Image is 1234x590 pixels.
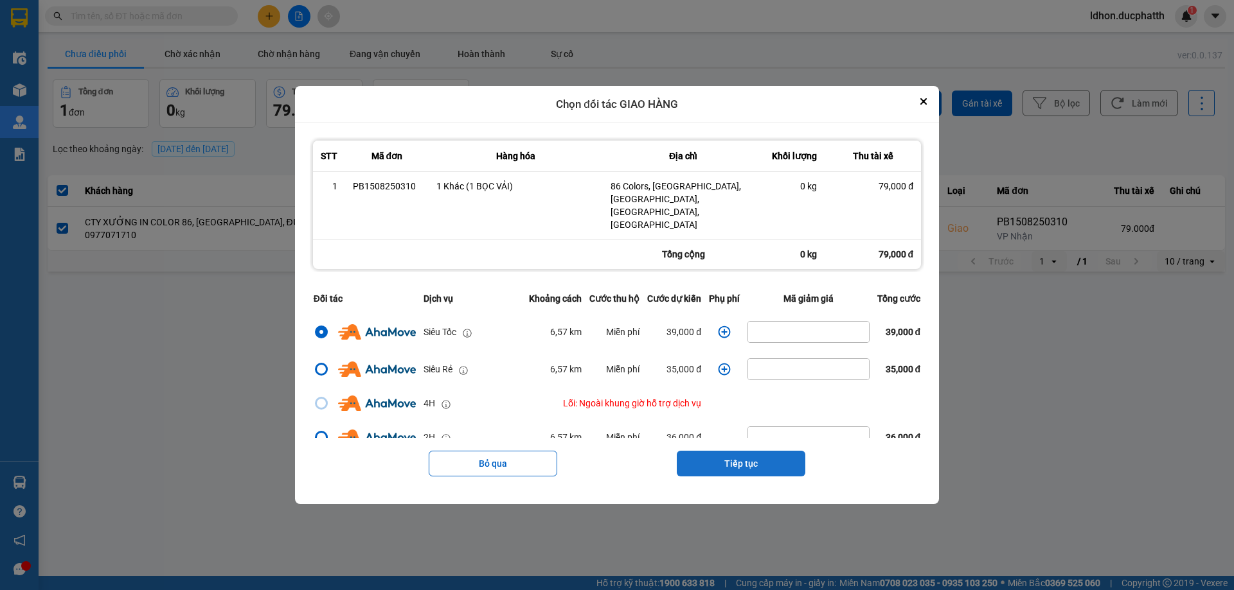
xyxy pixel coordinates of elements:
[677,451,805,476] button: Tiếp tục
[771,148,817,164] div: Khối lượng
[643,284,705,313] th: Cước dự kiến
[744,284,873,313] th: Mã giảm giá
[764,239,825,269] div: 0 kg
[321,148,337,164] div: STT
[611,180,756,231] div: 86 Colors, [GEOGRAPHIC_DATA], [GEOGRAPHIC_DATA], [GEOGRAPHIC_DATA], [GEOGRAPHIC_DATA]
[338,429,416,445] img: Ahamove
[424,325,456,339] div: Siêu Tốc
[424,362,452,376] div: Siêu Rẻ
[771,180,817,193] div: 0 kg
[436,148,595,164] div: Hàng hóa
[603,239,764,269] div: Tổng cộng
[873,284,924,313] th: Tổng cước
[611,148,756,164] div: Địa chỉ
[338,361,416,377] img: Ahamove
[825,239,921,269] div: 79,000 đ
[436,180,595,193] div: 1 Khác (1 BỌC VẢI)
[310,284,420,313] th: Đối tác
[338,395,416,411] img: Ahamove
[525,351,586,388] td: 6,57 km
[525,313,586,351] td: 6,57 km
[529,396,701,410] div: Lỗi: Ngoài khung giờ hỗ trợ dịch vụ
[586,419,643,456] td: Miễn phí
[916,94,931,109] button: Close
[643,313,705,351] td: 39,000 đ
[586,351,643,388] td: Miễn phí
[586,313,643,351] td: Miễn phí
[886,327,921,337] span: 39,000 đ
[295,86,939,505] div: dialog
[832,180,913,193] div: 79,000 đ
[429,451,557,476] button: Bỏ qua
[643,419,705,456] td: 36,000 đ
[525,419,586,456] td: 6,57 km
[832,148,913,164] div: Thu tài xế
[705,284,744,313] th: Phụ phí
[295,86,939,123] div: Chọn đối tác GIAO HÀNG
[321,180,337,193] div: 1
[420,284,525,313] th: Dịch vụ
[643,351,705,388] td: 35,000 đ
[338,324,416,340] img: Ahamove
[353,180,421,193] div: PB1508250310
[525,284,586,313] th: Khoảng cách
[586,284,643,313] th: Cước thu hộ
[886,432,921,442] span: 36,000 đ
[353,148,421,164] div: Mã đơn
[886,364,921,374] span: 35,000 đ
[424,396,435,410] div: 4H
[424,430,435,444] div: 2H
